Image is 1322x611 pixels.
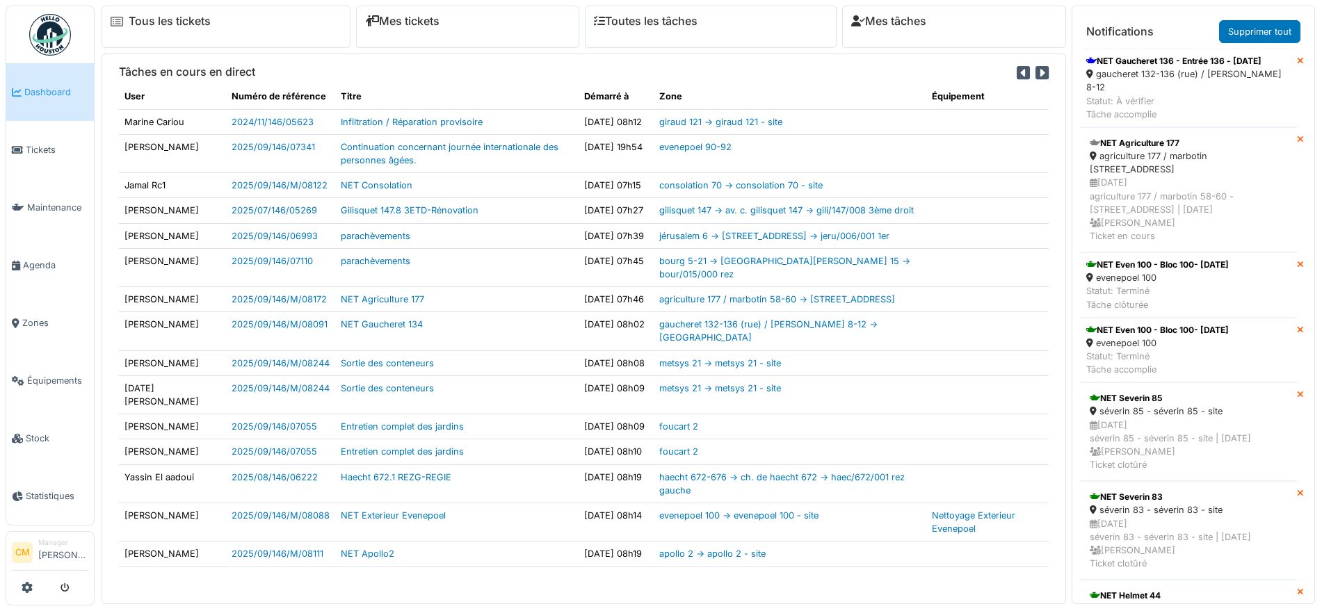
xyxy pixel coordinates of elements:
[232,510,330,521] a: 2025/09/146/M/08088
[232,472,318,482] a: 2025/08/146/06222
[23,259,88,272] span: Agenda
[119,134,226,172] td: [PERSON_NAME]
[12,537,88,571] a: CM Manager[PERSON_NAME]
[341,205,478,215] a: Gilisquet 147.8 3ETD-Rénovation
[341,446,464,457] a: Entretien complet des jardins
[1086,271,1229,284] div: evenepoel 100
[232,256,313,266] a: 2025/09/146/07110
[119,350,226,375] td: [PERSON_NAME]
[232,319,328,329] a: 2025/09/146/M/08091
[341,358,434,368] a: Sortie des conteneurs
[579,134,654,172] td: [DATE] 19h54
[365,15,440,28] a: Mes tickets
[119,541,226,567] td: [PERSON_NAME]
[659,383,781,393] a: metsys 21 -> metsys 21 - site
[119,414,226,439] td: [PERSON_NAME]
[22,316,88,329] span: Zones
[659,358,781,368] a: metsys 21 -> metsys 21 - site
[579,464,654,503] td: [DATE] 08h19
[659,205,914,215] a: gilisquet 147 -> av. c. gilisquet 147 -> gili/147/008 3ème droit
[335,84,579,109] th: Titre
[6,179,94,236] a: Maintenance
[659,256,910,279] a: bourg 5-21 -> [GEOGRAPHIC_DATA][PERSON_NAME] 15 -> bour/015/000 rez
[579,248,654,286] td: [DATE] 07h45
[26,432,88,445] span: Stock
[932,510,1015,534] a: Nettoyage Exterieur Evenepoel
[579,287,654,312] td: [DATE] 07h46
[659,548,766,559] a: apollo 2 -> apollo 2 - site
[1090,418,1288,472] div: [DATE] séverin 85 - séverin 85 - site | [DATE] [PERSON_NAME] Ticket clotûré
[232,421,317,432] a: 2025/09/146/07055
[226,84,335,109] th: Numéro de référence
[654,84,926,109] th: Zone
[119,439,226,464] td: [PERSON_NAME]
[1090,503,1288,516] div: séverin 83 - séverin 83 - site
[29,14,71,56] img: Badge_color-CXgf-gQk.svg
[341,294,424,304] a: NET Agriculture 177
[579,198,654,223] td: [DATE] 07h27
[659,421,698,432] a: foucart 2
[232,142,315,152] a: 2025/09/146/07341
[341,383,434,393] a: Sortie des conteneurs
[1086,95,1291,121] div: Statut: À vérifier Tâche accomplie
[119,173,226,198] td: Jamal Rc1
[341,548,394,559] a: NET Apollo2
[119,223,226,248] td: [PERSON_NAME]
[119,65,255,79] h6: Tâches en cours en direct
[341,510,446,521] a: NET Exterieur Evenepoel
[1081,481,1297,580] a: NET Severin 83 séverin 83 - séverin 83 - site [DATE]séverin 83 - séverin 83 - site | [DATE] [PERS...
[232,205,317,215] a: 2025/07/146/05269
[579,84,654,109] th: Démarré à
[1086,336,1229,350] div: evenepoel 100
[232,548,323,559] a: 2025/09/146/M/08111
[232,231,318,241] a: 2025/09/146/06993
[26,489,88,503] span: Statistiques
[579,109,654,134] td: [DATE] 08h12
[1086,259,1229,271] div: NET Even 100 - Bloc 100- [DATE]
[27,201,88,214] span: Maintenance
[232,294,327,304] a: 2025/09/146/M/08172
[594,15,698,28] a: Toutes les tâches
[119,287,226,312] td: [PERSON_NAME]
[659,294,895,304] a: agriculture 177 / marbotin 58-60 -> [STREET_ADDRESS]
[1081,127,1297,252] a: NET Agriculture 177 agriculture 177 / marbotin [STREET_ADDRESS] [DATE]agriculture 177 / marbotin ...
[38,537,88,548] div: Manager
[659,117,782,127] a: giraud 121 -> giraud 121 - site
[6,467,94,525] a: Statistiques
[1090,137,1288,149] div: NET Agriculture 177
[579,541,654,567] td: [DATE] 08h19
[6,409,94,467] a: Stock
[1090,589,1288,602] div: NET Helmet 44
[1086,25,1154,38] h6: Notifications
[341,142,558,165] a: Continuation concernant journée internationale des personnes âgées.
[27,374,88,387] span: Équipements
[341,180,412,190] a: NET Consolation
[659,231,889,241] a: jérusalem 6 -> [STREET_ADDRESS] -> jeru/006/001 1er
[26,143,88,156] span: Tickets
[1086,55,1291,67] div: NET Gaucheret 136 - Entrée 136 - [DATE]
[341,421,464,432] a: Entretien complet des jardins
[1086,324,1229,336] div: NET Even 100 - Bloc 100- [DATE]
[232,446,317,457] a: 2025/09/146/07055
[24,85,88,99] span: Dashboard
[659,142,732,152] a: evenepoel 90-92
[6,352,94,409] a: Équipements
[579,350,654,375] td: [DATE] 08h08
[579,503,654,541] td: [DATE] 08h14
[232,180,328,190] a: 2025/09/146/M/08122
[659,510,819,521] a: evenepoel 100 -> evenepoel 100 - site
[1090,176,1288,243] div: [DATE] agriculture 177 / marbotin 58-60 - [STREET_ADDRESS] | [DATE] [PERSON_NAME] Ticket en cours
[1081,382,1297,481] a: NET Severin 85 séverin 85 - séverin 85 - site [DATE]séverin 85 - séverin 85 - site | [DATE] [PERS...
[926,84,1049,109] th: Équipement
[124,91,145,101] span: translation missing: fr.shared.user
[341,231,410,241] a: parachèvements
[119,503,226,541] td: [PERSON_NAME]
[6,236,94,294] a: Agenda
[579,414,654,439] td: [DATE] 08h09
[6,294,94,352] a: Zones
[232,358,330,368] a: 2025/09/146/M/08244
[1090,405,1288,418] div: séverin 85 - séverin 85 - site
[579,312,654,350] td: [DATE] 08h02
[1081,318,1297,383] a: NET Even 100 - Bloc 100- [DATE] evenepoel 100 Statut: TerminéTâche accomplie
[1090,392,1288,405] div: NET Severin 85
